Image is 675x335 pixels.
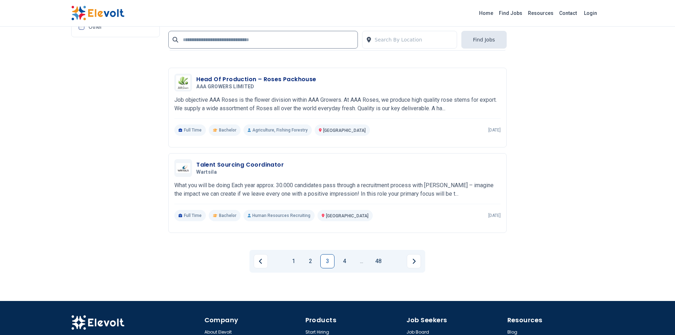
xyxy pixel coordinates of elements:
a: Jump forward [354,254,369,268]
h4: Resources [507,315,604,325]
button: Find Jobs [461,31,507,49]
p: [DATE] [488,127,501,133]
a: Start Hiring [305,329,329,335]
img: Elevolt [71,6,124,21]
a: Contact [556,7,580,19]
a: Page 4 [337,254,351,268]
a: Find Jobs [496,7,525,19]
a: Page 1 [286,254,300,268]
h3: Talent Sourcing Coordinator [196,161,284,169]
a: Page 3 is your current page [320,254,334,268]
iframe: Advertisement [71,43,160,256]
p: What you will be doing Each year approx. 30.000 candidates pass through a recruitment process wit... [174,181,501,198]
img: Elevolt [71,315,124,330]
span: Wartsila [196,169,217,175]
img: AAA GROWERS LIMITED [176,76,190,90]
a: Page 48 [371,254,386,268]
span: [GEOGRAPHIC_DATA] [323,128,366,133]
p: Human Resources Recruiting [243,210,315,221]
h3: Head Of Production – Roses Packhouse [196,75,316,84]
a: WartsilaTalent Sourcing CoordinatorWartsilaWhat you will be doing Each year approx. 30.000 candid... [174,159,501,221]
a: Home [476,7,496,19]
span: Bachelor [219,127,236,133]
ul: Pagination [254,254,421,268]
a: Resources [525,7,556,19]
iframe: Chat Widget [640,301,675,335]
a: AAA GROWERS LIMITEDHead Of Production – Roses PackhouseAAA GROWERS LIMITEDJob objective AAA Roses... [174,74,501,136]
a: Next page [407,254,421,268]
a: Job Board [406,329,429,335]
p: Job objective AAA Roses is the flower division within AAA Growers. At AAA Roses, we produce high ... [174,96,501,113]
input: Other [79,24,84,30]
h4: Company [204,315,301,325]
a: Login [580,6,601,20]
a: Page 2 [303,254,317,268]
span: Bachelor [219,213,236,218]
iframe: Advertisement [515,26,604,239]
img: Wartsila [176,163,190,173]
p: Agriculture, Fishing Forestry [243,124,312,136]
p: Full Time [174,210,206,221]
a: Blog [507,329,517,335]
h4: Products [305,315,402,325]
a: About Elevolt [204,329,232,335]
p: [DATE] [488,213,501,218]
span: AAA GROWERS LIMITED [196,84,254,90]
a: Previous page [254,254,268,268]
h4: Job Seekers [406,315,503,325]
span: [GEOGRAPHIC_DATA] [326,213,369,218]
p: Full Time [174,124,206,136]
span: Other [89,24,102,30]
